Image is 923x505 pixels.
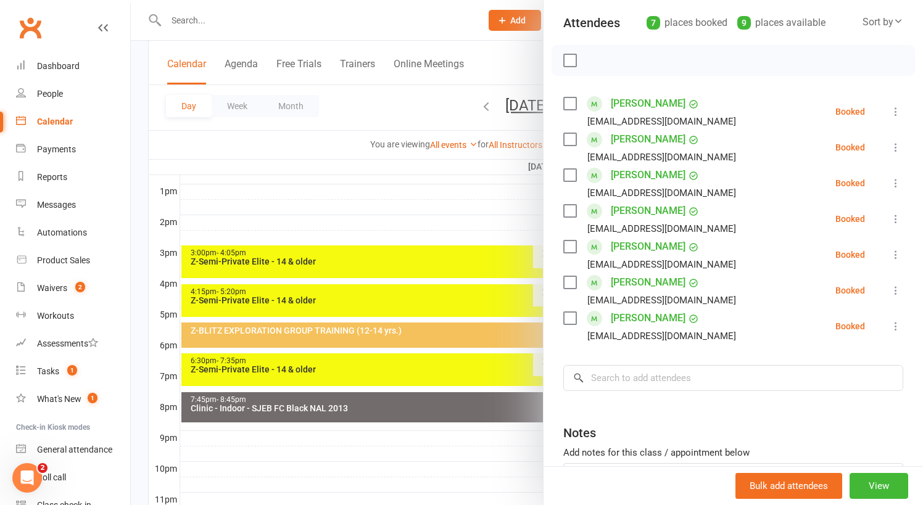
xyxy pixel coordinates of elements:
div: Payments [37,144,76,154]
a: Waivers 2 [16,274,130,302]
a: Messages [16,191,130,219]
div: 7 [647,16,660,30]
div: Notes [563,424,596,441]
a: Automations [16,219,130,247]
div: General attendance [37,445,112,454]
a: [PERSON_NAME] [611,308,685,328]
a: Payments [16,136,130,163]
div: Add notes for this class / appointment below [563,445,903,460]
div: Workouts [37,311,74,321]
div: [EMAIL_ADDRESS][DOMAIN_NAME] [587,185,736,201]
a: Tasks 1 [16,358,130,385]
a: [PERSON_NAME] [611,273,685,292]
div: [EMAIL_ADDRESS][DOMAIN_NAME] [587,149,736,165]
a: [PERSON_NAME] [611,94,685,113]
div: Attendees [563,14,620,31]
div: Booked [835,286,865,295]
a: Calendar [16,108,130,136]
div: [EMAIL_ADDRESS][DOMAIN_NAME] [587,257,736,273]
button: Bulk add attendees [735,473,842,499]
a: What's New1 [16,385,130,413]
div: places booked [647,14,727,31]
div: Booked [835,143,865,152]
a: [PERSON_NAME] [611,129,685,149]
a: People [16,80,130,108]
a: Roll call [16,464,130,491]
div: Waivers [37,283,67,293]
a: General attendance kiosk mode [16,436,130,464]
div: [EMAIL_ADDRESS][DOMAIN_NAME] [587,292,736,308]
div: Messages [37,200,76,210]
div: People [37,89,63,99]
button: View [850,473,908,499]
div: Booked [835,322,865,331]
div: Calendar [37,117,73,126]
a: Assessments [16,330,130,358]
span: 1 [67,365,77,376]
div: What's New [37,394,81,404]
a: [PERSON_NAME] [611,237,685,257]
div: places available [737,14,826,31]
span: 1 [88,393,97,403]
a: Product Sales [16,247,130,274]
div: Dashboard [37,61,80,71]
a: Workouts [16,302,130,330]
input: Search to add attendees [563,365,903,391]
div: Automations [37,228,87,237]
div: [EMAIL_ADDRESS][DOMAIN_NAME] [587,328,736,344]
div: Booked [835,107,865,116]
div: Product Sales [37,255,90,265]
div: Roll call [37,472,66,482]
a: Reports [16,163,130,191]
div: 9 [737,16,751,30]
div: Sort by [863,14,903,30]
div: Tasks [37,366,59,376]
div: Booked [835,215,865,223]
span: 2 [38,463,48,473]
a: Clubworx [15,12,46,43]
a: Dashboard [16,52,130,80]
div: Booked [835,179,865,187]
a: [PERSON_NAME] [611,165,685,185]
div: [EMAIL_ADDRESS][DOMAIN_NAME] [587,221,736,237]
div: Booked [835,250,865,259]
div: Assessments [37,339,98,348]
a: [PERSON_NAME] [611,201,685,221]
span: 2 [75,282,85,292]
div: Reports [37,172,67,182]
iframe: Intercom live chat [12,463,42,493]
div: [EMAIL_ADDRESS][DOMAIN_NAME] [587,113,736,129]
